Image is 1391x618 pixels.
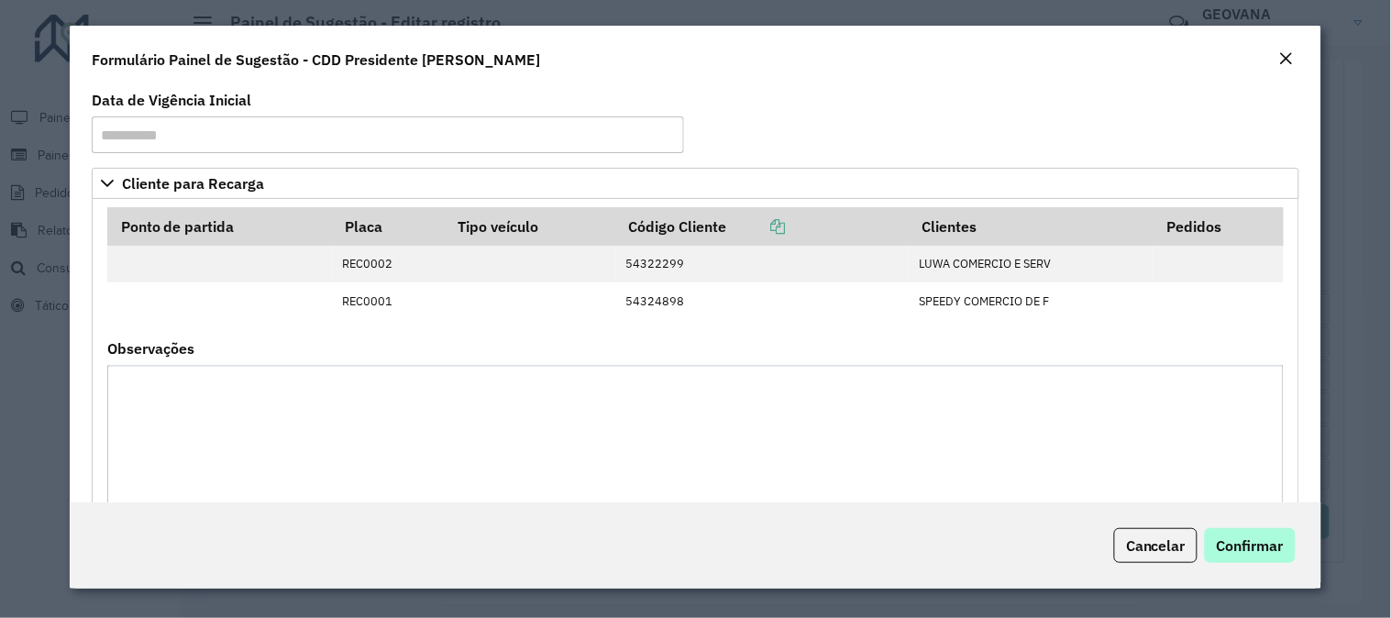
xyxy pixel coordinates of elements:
[107,337,194,359] label: Observações
[910,246,1154,282] td: LUWA COMERCIO E SERV
[1274,48,1299,72] button: Close
[92,49,540,71] h4: Formulário Painel de Sugestão - CDD Presidente [PERSON_NAME]
[1154,207,1283,246] th: Pedidos
[92,168,1299,199] a: Cliente para Recarga
[616,282,910,319] td: 54324898
[1279,51,1294,66] em: Fechar
[92,199,1299,544] div: Cliente para Recarga
[92,89,251,111] label: Data de Vigência Inicial
[1114,528,1198,563] button: Cancelar
[910,282,1154,319] td: SPEEDY COMERCIO DE F
[333,207,446,246] th: Placa
[1205,528,1296,563] button: Confirmar
[107,207,332,246] th: Ponto de partida
[616,207,910,246] th: Código Cliente
[1126,536,1186,555] span: Cancelar
[122,176,264,191] span: Cliente para Recarga
[445,207,615,246] th: Tipo veículo
[333,246,446,282] td: REC0002
[333,282,446,319] td: REC0001
[1217,536,1284,555] span: Confirmar
[616,246,910,282] td: 54322299
[910,207,1154,246] th: Clientes
[726,217,785,236] a: Copiar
